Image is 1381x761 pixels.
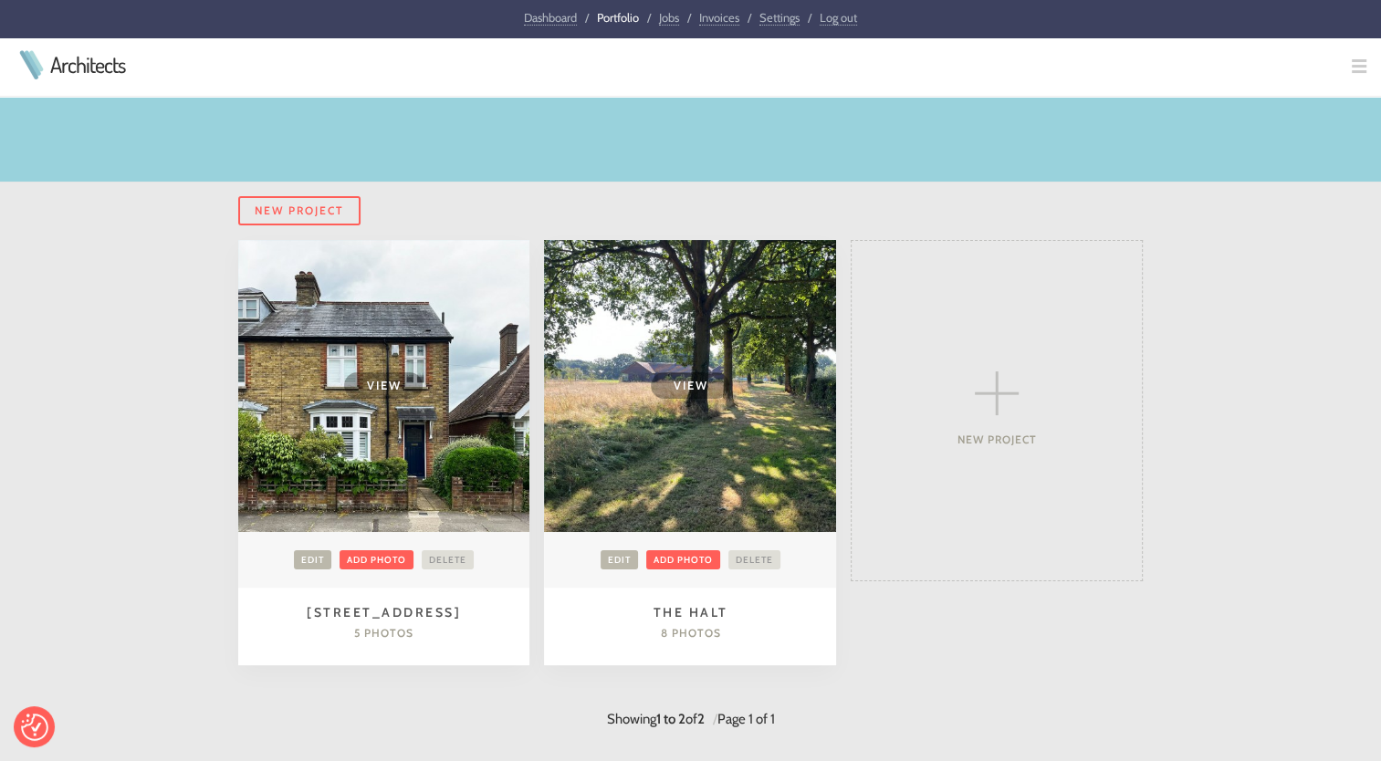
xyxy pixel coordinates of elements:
[699,10,739,26] a: Invoices
[422,550,474,569] a: Delete
[585,10,589,25] span: /
[21,714,48,741] button: Consent Preferences
[808,10,811,25] span: /
[50,54,125,76] a: Architects
[957,433,1037,446] span: New Project
[238,240,530,532] a: View
[653,604,727,620] a: The Halt
[238,709,1144,730] div: Showing of Page 1 of 1
[656,711,685,727] strong: 1 to 2
[597,10,639,25] a: Portfolio
[748,10,751,25] span: /
[524,10,577,26] a: Dashboard
[728,550,780,569] a: Delete
[646,550,720,569] a: Add photo
[15,50,47,79] img: Architects
[713,711,717,727] span: /
[544,240,836,532] a: View
[687,10,691,25] span: /
[660,626,720,640] span: 8 photos
[697,711,705,727] strong: 2
[852,265,1142,557] a: New Project
[307,604,461,620] a: [STREET_ADDRESS]
[647,10,651,25] span: /
[651,372,729,399] span: View
[340,550,413,569] a: Add photo
[659,10,679,26] a: Jobs
[21,714,48,741] img: Revisit consent button
[759,10,800,26] a: Settings
[820,10,857,26] a: Log out
[354,626,413,640] span: 5 photos
[601,550,638,569] a: Edit
[294,550,331,569] a: Edit
[238,196,361,225] a: New Project
[344,372,423,399] span: View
